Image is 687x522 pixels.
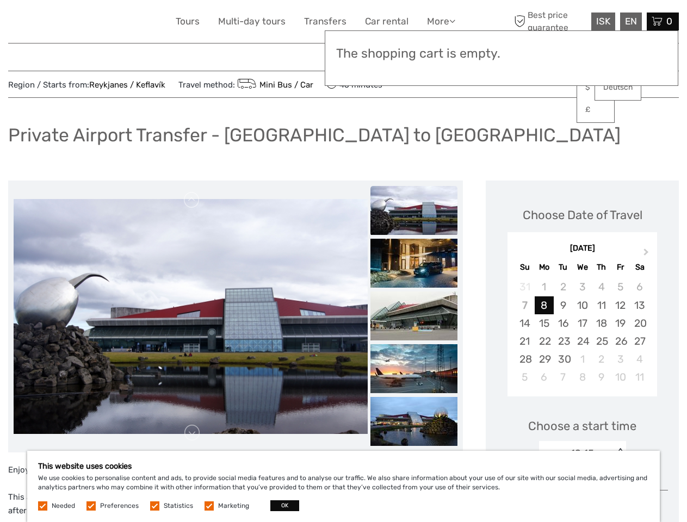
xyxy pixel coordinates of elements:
[596,16,610,27] span: ISK
[370,397,457,446] img: 1e86d3f8def34c998e4a5701cb744eb5_slider_thumbnail.jpeg
[630,314,649,332] div: Choose Saturday, September 20th, 2025
[370,344,457,393] img: 5c797a841a5a4b7fa6211775afa0b161_slider_thumbnail.jpeg
[370,186,457,235] img: 1f03f6cb6a47470aa4a151761e46795d_slider_thumbnail.jpg
[573,296,592,314] div: Choose Wednesday, September 10th, 2025
[8,79,165,91] span: Region / Starts from:
[100,501,139,511] label: Preferences
[8,124,621,146] h1: Private Airport Transfer - [GEOGRAPHIC_DATA] to [GEOGRAPHIC_DATA]
[615,448,624,459] div: < >
[554,350,573,368] div: Choose Tuesday, September 30th, 2025
[554,368,573,386] div: Choose Tuesday, October 7th, 2025
[535,350,554,368] div: Choose Monday, September 29th, 2025
[164,501,193,511] label: Statistics
[511,278,653,386] div: month 2025-09
[176,14,200,29] a: Tours
[218,501,249,511] label: Marketing
[14,199,368,434] img: 1f03f6cb6a47470aa4a151761e46795d_main_slider.jpg
[427,14,455,29] a: More
[592,332,611,350] div: Choose Thursday, September 25th, 2025
[573,314,592,332] div: Choose Wednesday, September 17th, 2025
[178,77,313,92] span: Travel method:
[38,462,649,471] h5: This website uses cookies
[611,368,630,386] div: Choose Friday, October 10th, 2025
[554,260,573,275] div: Tu
[573,332,592,350] div: Choose Wednesday, September 24th, 2025
[592,314,611,332] div: Choose Thursday, September 18th, 2025
[535,314,554,332] div: Choose Monday, September 15th, 2025
[15,19,123,28] p: We're away right now. Please check back later!
[639,246,656,263] button: Next Month
[270,500,299,511] button: OK
[511,9,589,33] span: Best price guarantee
[630,332,649,350] div: Choose Saturday, September 27th, 2025
[523,207,642,223] div: Choose Date of Travel
[592,350,611,368] div: Choose Thursday, October 2nd, 2025
[630,368,649,386] div: Choose Saturday, October 11th, 2025
[528,418,636,434] span: Choose a start time
[573,260,592,275] div: We
[8,490,463,518] p: This airport transfer will take you to your destination of choice. Your driver will be waiting fo...
[611,314,630,332] div: Choose Friday, September 19th, 2025
[554,314,573,332] div: Choose Tuesday, September 16th, 2025
[89,80,165,90] a: Reykjanes / Keflavík
[535,260,554,275] div: Mo
[665,16,674,27] span: 0
[573,278,592,296] div: Not available Wednesday, September 3rd, 2025
[611,296,630,314] div: Choose Friday, September 12th, 2025
[611,332,630,350] div: Choose Friday, September 26th, 2025
[370,291,457,340] img: 78d5c44c7eb044f3b821af3d33cea1dd_slider_thumbnail.jpeg
[592,260,611,275] div: Th
[515,296,534,314] div: Not available Sunday, September 7th, 2025
[630,278,649,296] div: Not available Saturday, September 6th, 2025
[235,80,313,90] a: Mini Bus / Car
[8,463,463,477] p: Enjoy the comfort of being picked up by a private driver straight from the welcome hall at the ai...
[535,278,554,296] div: Not available Monday, September 1st, 2025
[554,296,573,314] div: Choose Tuesday, September 9th, 2025
[595,78,641,97] a: Deutsch
[515,368,534,386] div: Choose Sunday, October 5th, 2025
[304,14,346,29] a: Transfers
[370,239,457,288] img: 42c1324140fe4ed2bf845b97d24818ad_slider_thumbnail.jpg
[611,260,630,275] div: Fr
[611,350,630,368] div: Choose Friday, October 3rd, 2025
[515,350,534,368] div: Choose Sunday, September 28th, 2025
[27,451,660,522] div: We use cookies to personalise content and ads, to provide social media features and to analyse ou...
[125,17,138,30] button: Open LiveChat chat widget
[515,314,534,332] div: Choose Sunday, September 14th, 2025
[592,368,611,386] div: Choose Thursday, October 9th, 2025
[573,350,592,368] div: Choose Wednesday, October 1st, 2025
[577,100,614,120] a: £
[571,446,594,461] div: 19:15
[535,332,554,350] div: Choose Monday, September 22nd, 2025
[611,278,630,296] div: Not available Friday, September 5th, 2025
[52,501,75,511] label: Needed
[535,368,554,386] div: Choose Monday, October 6th, 2025
[365,14,409,29] a: Car rental
[218,14,286,29] a: Multi-day tours
[336,46,667,61] h3: The shopping cart is empty.
[592,296,611,314] div: Choose Thursday, September 11th, 2025
[630,260,649,275] div: Sa
[630,296,649,314] div: Choose Saturday, September 13th, 2025
[630,350,649,368] div: Choose Saturday, October 4th, 2025
[535,296,554,314] div: Choose Monday, September 8th, 2025
[554,332,573,350] div: Choose Tuesday, September 23rd, 2025
[573,368,592,386] div: Choose Wednesday, October 8th, 2025
[554,278,573,296] div: Not available Tuesday, September 2nd, 2025
[515,278,534,296] div: Not available Sunday, August 31st, 2025
[592,278,611,296] div: Not available Thursday, September 4th, 2025
[515,332,534,350] div: Choose Sunday, September 21st, 2025
[515,260,534,275] div: Su
[507,243,657,254] div: [DATE]
[620,13,642,30] div: EN
[577,78,614,97] a: $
